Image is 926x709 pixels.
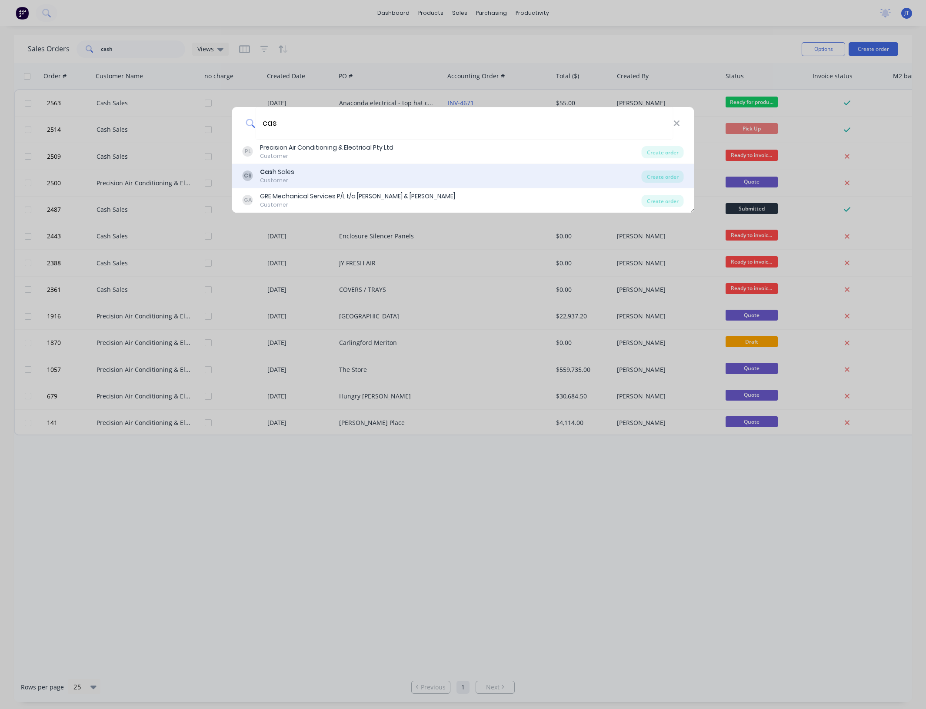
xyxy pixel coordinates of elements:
div: Customer [260,177,294,184]
div: Customer [260,152,393,160]
div: CS [243,171,253,181]
input: Enter a customer name to create a new order... [255,107,673,140]
div: GRE Mechanical Services P/L t/a [PERSON_NAME] & [PERSON_NAME] [260,192,455,201]
div: Customer [260,201,455,209]
div: Precision Air Conditioning & Electrical Pty Ltd [260,143,393,152]
div: Create order [642,195,684,207]
div: Create order [642,146,684,158]
div: GA [243,195,253,205]
div: PL [243,146,253,157]
div: h Sales [260,167,294,177]
b: Cas [260,167,273,176]
div: Create order [642,171,684,183]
